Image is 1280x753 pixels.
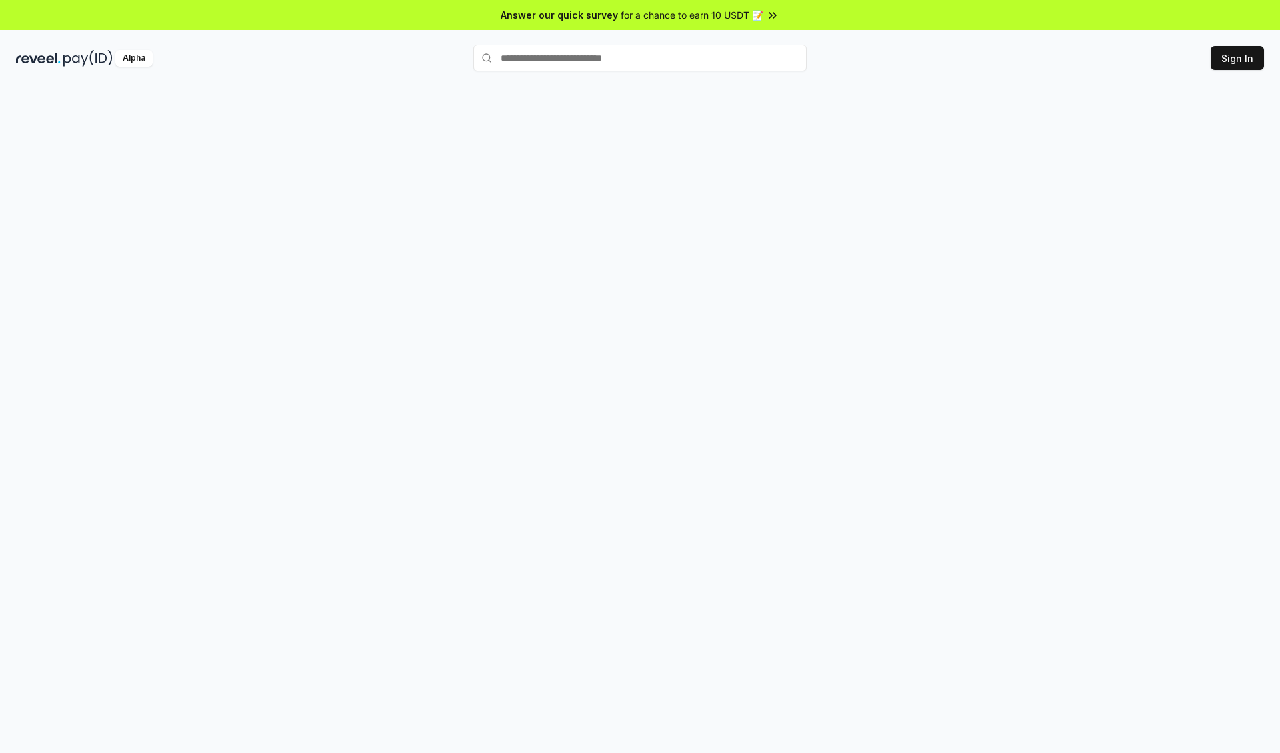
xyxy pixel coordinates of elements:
div: Alpha [115,50,153,67]
button: Sign In [1211,46,1264,70]
img: reveel_dark [16,50,61,67]
span: for a chance to earn 10 USDT 📝 [621,8,763,22]
span: Answer our quick survey [501,8,618,22]
img: pay_id [63,50,113,67]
